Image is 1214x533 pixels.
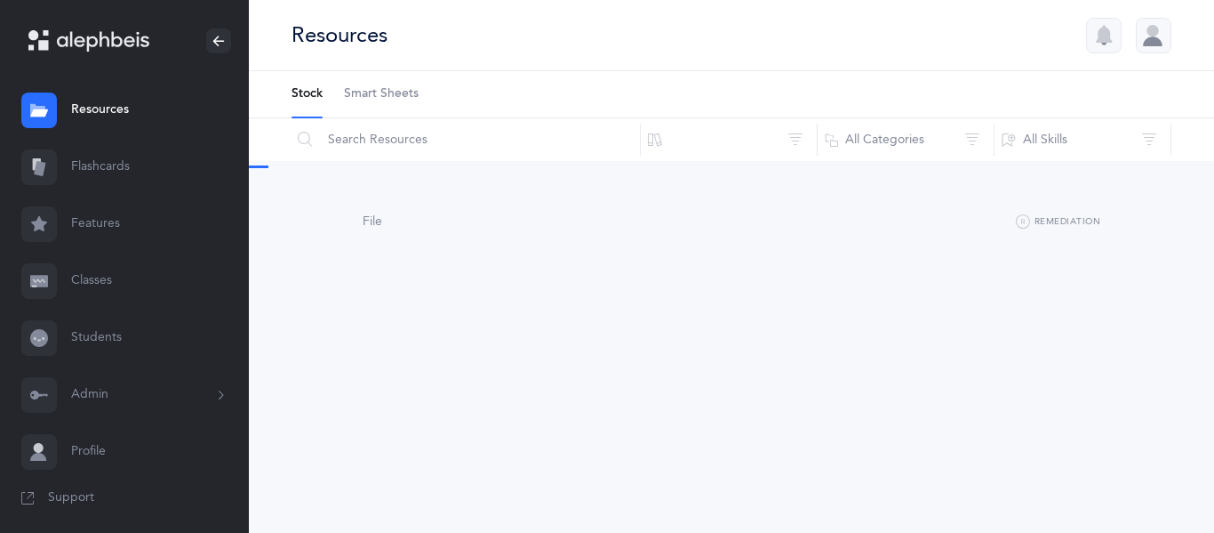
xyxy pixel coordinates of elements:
[292,20,387,50] div: Resources
[48,489,94,507] span: Support
[817,118,994,161] button: All Categories
[363,214,382,229] span: File
[291,118,641,161] input: Search Resources
[1016,212,1100,233] button: Remediation
[344,85,419,103] span: Smart Sheets
[994,118,1171,161] button: All Skills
